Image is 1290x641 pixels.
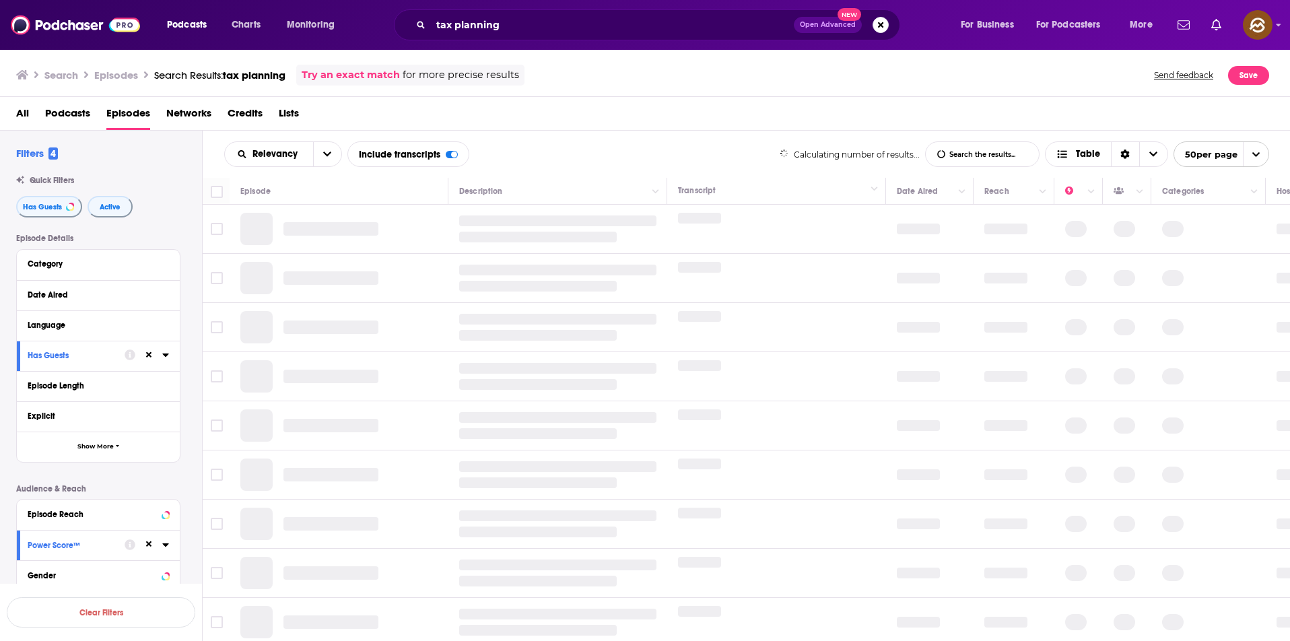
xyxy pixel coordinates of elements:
[347,141,469,167] div: Include transcripts
[166,102,211,130] a: Networks
[1036,15,1101,34] span: For Podcasters
[44,69,78,81] h3: Search
[1150,65,1217,86] button: Send feedback
[232,15,261,34] span: Charts
[678,182,716,199] div: Transcript
[23,203,62,211] span: Has Guests
[1206,13,1227,36] a: Show notifications dropdown
[28,566,169,583] button: Gender
[984,183,1009,199] div: Reach
[1243,10,1272,40] button: Show profile menu
[867,181,883,197] button: Column Actions
[313,142,341,166] button: open menu
[11,12,140,38] img: Podchaser - Follow, Share and Rate Podcasts
[277,14,352,36] button: open menu
[838,8,862,21] span: New
[17,432,180,462] button: Show More
[28,320,160,330] div: Language
[211,567,223,579] span: Toggle select row
[16,102,29,130] a: All
[211,272,223,284] span: Toggle select row
[431,14,794,36] input: Search podcasts, credits, & more...
[228,102,263,130] a: Credits
[28,377,169,394] button: Episode Length
[1243,10,1272,40] span: Logged in as hey85204
[28,286,169,303] button: Date Aired
[16,234,180,243] p: Episode Details
[211,469,223,481] span: Toggle select row
[1045,141,1168,167] button: Choose View
[77,443,114,450] span: Show More
[223,14,269,36] a: Charts
[897,183,938,199] div: Date Aired
[1132,184,1148,200] button: Column Actions
[28,347,125,364] button: Has Guests
[211,419,223,432] span: Toggle select row
[211,223,223,235] span: Toggle select row
[28,407,169,424] button: Explicit
[224,141,342,167] h2: Choose List sort
[88,196,133,217] button: Active
[1065,183,1084,199] div: Power Score
[211,518,223,530] span: Toggle select row
[28,351,116,360] div: Has Guests
[30,176,74,185] span: Quick Filters
[28,316,169,333] button: Language
[1120,14,1169,36] button: open menu
[223,69,285,81] span: tax planning
[48,147,58,160] span: 4
[154,69,285,81] a: Search Results:tax planning
[1130,15,1153,34] span: More
[403,67,519,83] span: for more precise results
[1246,184,1262,200] button: Column Actions
[28,536,125,553] button: Power Score™
[678,178,716,199] div: Transcript
[780,149,920,160] div: Calculating number of results...
[16,484,180,494] p: Audience & Reach
[1243,10,1272,40] img: User Profile
[28,541,116,550] div: Power Score™
[28,571,158,580] div: Gender
[1111,142,1139,166] div: Sort Direction
[1083,184,1099,200] button: Column Actions
[28,255,169,272] button: Category
[1228,66,1269,85] button: Save
[225,149,313,159] button: open menu
[252,149,302,159] span: Relevancy
[45,102,90,130] a: Podcasts
[648,184,664,200] button: Column Actions
[211,370,223,382] span: Toggle select row
[16,147,58,160] h2: Filters
[28,290,160,300] div: Date Aired
[28,259,160,269] div: Category
[94,69,138,81] h3: Episodes
[1174,144,1237,165] span: 50 per page
[961,15,1014,34] span: For Business
[1076,149,1100,159] span: Table
[28,505,169,522] button: Episode Reach
[1174,141,1269,167] button: open menu
[287,15,335,34] span: Monitoring
[279,102,299,130] a: Lists
[1027,14,1120,36] button: open menu
[1035,184,1051,200] button: Column Actions
[302,67,400,83] a: Try an exact match
[100,203,121,211] span: Active
[951,14,1031,36] button: open menu
[954,184,970,200] button: Column Actions
[1114,183,1132,199] div: Has Guests
[459,183,502,199] div: Description
[28,510,158,519] div: Episode Reach
[240,183,271,199] div: Episode
[28,381,160,391] div: Episode Length
[106,102,150,130] a: Episodes
[1172,13,1195,36] a: Show notifications dropdown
